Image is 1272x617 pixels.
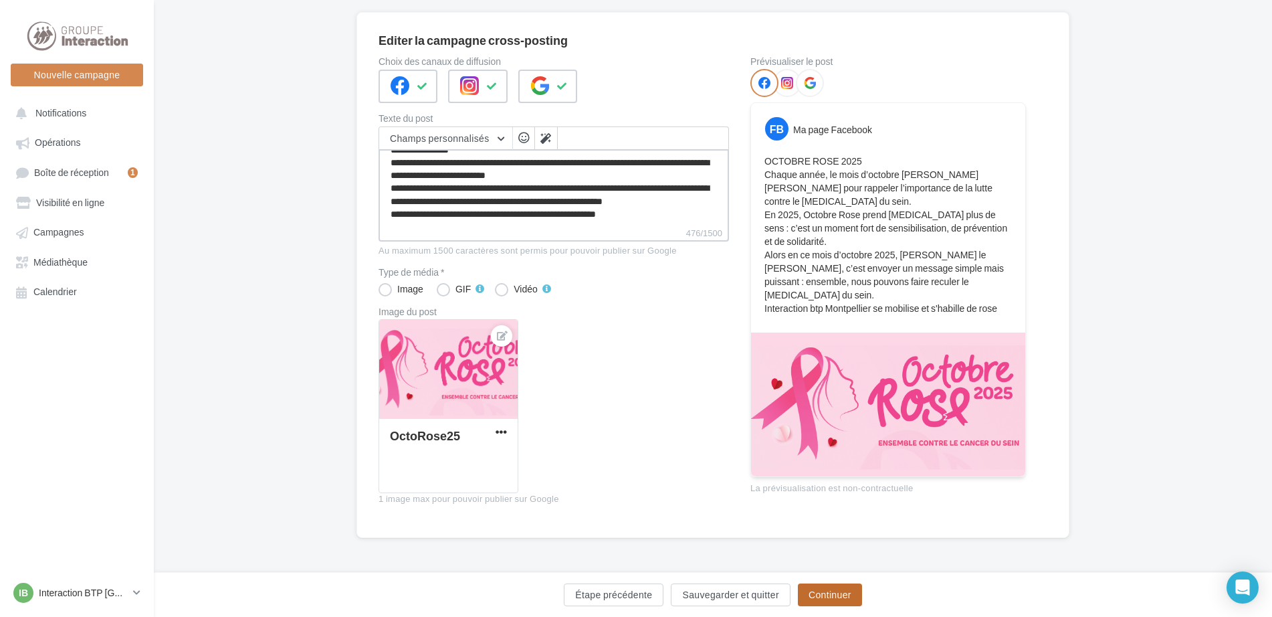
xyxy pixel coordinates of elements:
[35,107,86,118] span: Notifications
[33,286,77,298] span: Calendrier
[8,100,140,124] button: Notifications
[764,155,1012,315] p: OCTOBRE ROSE 2025 Chaque année, le mois d’octobre [PERSON_NAME] [PERSON_NAME] pour rappeler l’imp...
[750,57,1026,66] div: Prévisualiser le post
[379,57,729,66] label: Choix des canaux de diffusion
[379,114,729,123] label: Texte du post
[379,245,729,257] div: Au maximum 1500 caractères sont permis pour pouvoir publier sur Google
[514,284,538,294] div: Vidéo
[793,123,872,137] div: Ma page Facebook
[379,268,729,277] label: Type de média *
[379,307,729,317] div: Image du post
[671,584,790,606] button: Sauvegarder et quitter
[379,127,512,150] button: Champs personnalisés
[8,279,146,303] a: Calendrier
[35,137,80,149] span: Opérations
[8,190,146,214] a: Visibilité en ligne
[564,584,663,606] button: Étape précédente
[8,160,146,185] a: Boîte de réception1
[379,226,729,242] label: 476/1500
[8,250,146,274] a: Médiathèque
[455,284,471,294] div: GIF
[33,256,88,268] span: Médiathèque
[397,284,423,294] div: Image
[33,227,84,238] span: Campagnes
[19,586,28,600] span: IB
[11,64,143,86] button: Nouvelle campagne
[34,167,109,178] span: Boîte de réception
[390,428,460,443] div: OctoRose25
[750,477,1026,495] div: La prévisualisation est non-contractuelle
[379,493,729,505] div: 1 image max pour pouvoir publier sur Google
[39,586,128,600] p: Interaction BTP [GEOGRAPHIC_DATA]
[128,167,138,178] div: 1
[379,34,568,46] div: Editer la campagne cross-posting
[11,580,143,606] a: IB Interaction BTP [GEOGRAPHIC_DATA]
[390,133,490,144] span: Champs personnalisés
[8,130,146,154] a: Opérations
[798,584,862,606] button: Continuer
[8,219,146,244] a: Campagnes
[765,117,788,141] div: FB
[36,197,104,208] span: Visibilité en ligne
[1227,571,1259,604] div: Open Intercom Messenger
